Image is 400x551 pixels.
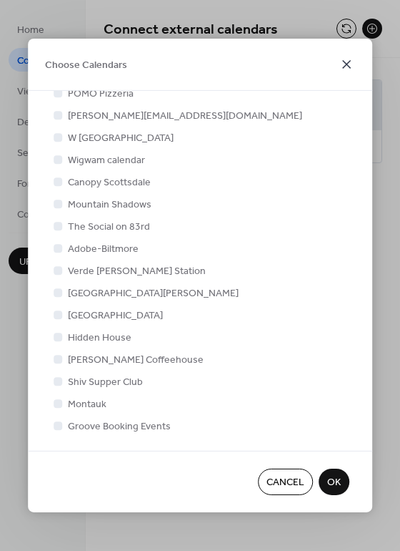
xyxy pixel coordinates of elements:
span: [PERSON_NAME][EMAIL_ADDRESS][DOMAIN_NAME] [68,109,302,124]
span: Montauk [68,397,106,412]
span: Shiv Supper Club [68,375,143,390]
span: OK [327,476,341,491]
span: Groove Booking Events [68,419,171,434]
span: Choose Calendars [45,58,127,73]
span: Verde [PERSON_NAME] Station [68,264,206,279]
button: Cancel [258,469,313,495]
span: The Social on 83rd [68,220,150,235]
span: [PERSON_NAME] Coffeehouse [68,353,204,368]
span: Mountain Shadows [68,198,151,213]
span: Canopy Scottsdale [68,175,151,190]
span: POMO Pizzeria [68,87,134,102]
span: W [GEOGRAPHIC_DATA] [68,131,174,146]
span: [GEOGRAPHIC_DATA] [68,308,163,323]
span: [GEOGRAPHIC_DATA][PERSON_NAME] [68,286,239,301]
span: Cancel [266,476,304,491]
span: Adobe-Biltmore [68,242,139,257]
span: Hidden House [68,331,131,346]
button: OK [319,469,349,495]
span: Wigwam calendar [68,153,145,168]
